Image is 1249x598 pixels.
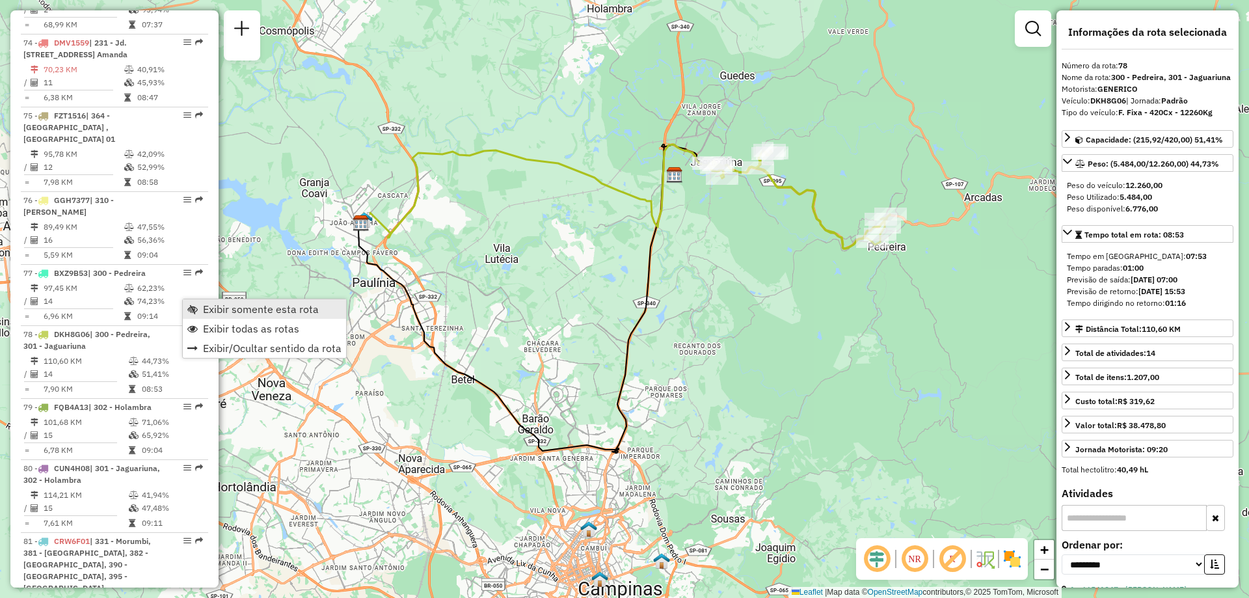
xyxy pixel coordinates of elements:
i: % de utilização da cubagem [129,370,139,378]
div: Total hectolitro: [1062,464,1233,476]
span: | 310 - [PERSON_NAME] [23,195,114,217]
i: % de utilização do peso [129,491,139,499]
strong: Padrão [1161,96,1188,105]
span: Total de atividades: [1075,348,1155,358]
img: Exibir/Ocultar setores [1002,549,1023,569]
span: | 300 - Pedreira, 301 - Jaguariuna [23,329,150,351]
td: 5,59 KM [43,249,124,262]
span: DMV1559 [54,38,89,48]
div: Map data © contributors,© 2025 TomTom, Microsoft [788,587,1062,598]
a: Peso: (5.484,00/12.260,00) 44,73% [1062,154,1233,172]
strong: [DATE] 07:00 [1131,275,1177,284]
a: Jornada Motorista: 09:20 [1062,440,1233,457]
td: 6,38 KM [43,91,124,104]
span: Ocultar NR [899,543,930,575]
i: Tempo total em rota [124,251,131,259]
span: FQB4A13 [54,402,88,412]
em: Rota exportada [195,38,203,46]
a: Zoom in [1034,540,1054,560]
a: Exibir filtros [1020,16,1046,42]
strong: 40,49 hL [1117,465,1148,474]
div: Tempo em [GEOGRAPHIC_DATA]: [1067,251,1228,262]
span: 78 - [23,329,150,351]
strong: R$ 38.478,80 [1117,420,1166,430]
i: Total de Atividades [31,504,38,512]
img: CDI Jaguariúna [666,167,683,183]
span: | 300 - Pedreira [88,268,146,278]
td: / [23,295,30,308]
td: 101,68 KM [43,416,128,429]
td: 7,61 KM [43,517,128,530]
em: Opções [183,464,191,472]
i: Total de Atividades [31,370,38,378]
strong: 01:00 [1123,263,1144,273]
strong: R$ 319,62 [1118,396,1155,406]
td: 7,98 KM [43,176,124,189]
button: Ordem crescente [1204,554,1225,575]
td: 07:37 [141,18,203,31]
a: Total de atividades:14 [1062,344,1233,361]
img: FAD CDD Campinas [356,211,373,228]
span: 75 - [23,111,115,144]
td: 08:53 [141,383,203,396]
i: Tempo total em rota [129,385,135,393]
i: Distância Total [31,66,38,74]
td: 44,73% [141,355,203,368]
span: Exibir todas as rotas [203,323,299,334]
div: Peso Utilizado: [1067,191,1228,203]
td: 42,09% [137,148,202,161]
td: 12 [43,161,124,174]
td: 09:11 [141,517,203,530]
span: | Jornada: [1126,96,1188,105]
a: Valor total:R$ 38.478,80 [1062,416,1233,433]
td: 47,48% [141,502,203,515]
td: 6,96 KM [43,310,124,323]
td: 52,99% [137,161,202,174]
td: 74,23% [137,295,202,308]
div: Peso: (5.484,00/12.260,00) 44,73% [1062,174,1233,220]
strong: DKH8G06 [1090,96,1126,105]
span: | 231 - Jd. [STREET_ADDRESS] Amanda [23,38,128,59]
i: Total de Atividades [31,163,38,171]
div: Tempo paradas: [1067,262,1228,274]
td: 14 [43,368,128,381]
div: Total de itens: [1075,372,1159,383]
span: Tempo total em rota: 08:53 [1084,230,1184,239]
span: BXZ9B53 [54,268,88,278]
i: Total de Atividades [31,297,38,305]
td: 97,45 KM [43,282,124,295]
i: % de utilização do peso [129,357,139,365]
img: 602 UDC Light Taquaral [580,521,597,537]
span: 110,60 KM [1142,324,1181,334]
div: Custo total: [1075,396,1155,407]
a: OpenStreetMap [868,588,923,597]
i: Distância Total [31,223,38,231]
td: / [23,76,30,89]
em: Rota exportada [195,196,203,204]
i: % de utilização da cubagem [124,79,134,87]
a: Tempo total em rota: 08:53 [1062,225,1233,243]
td: / [23,502,30,515]
strong: 5.484,00 [1120,192,1152,202]
td: 15 [43,502,128,515]
strong: 12.260,00 [1125,180,1162,190]
td: 09:14 [137,310,202,323]
span: Ocultar deslocamento [861,543,893,575]
td: / [23,429,30,442]
span: Capacidade: (215,92/420,00) 51,41% [1086,135,1223,144]
td: 41,94% [141,489,203,502]
strong: 14 [1146,348,1155,358]
i: Distância Total [31,491,38,499]
i: Tempo total em rota [124,312,131,320]
td: / [23,368,30,381]
td: = [23,517,30,530]
i: % de utilização da cubagem [124,236,134,244]
i: % de utilização da cubagem [129,504,139,512]
td: 08:47 [137,91,202,104]
td: 6,78 KM [43,444,128,457]
img: Bees [653,552,670,569]
span: + [1040,541,1049,558]
td: = [23,91,30,104]
strong: GENERICO [1097,84,1138,94]
span: − [1040,561,1049,577]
